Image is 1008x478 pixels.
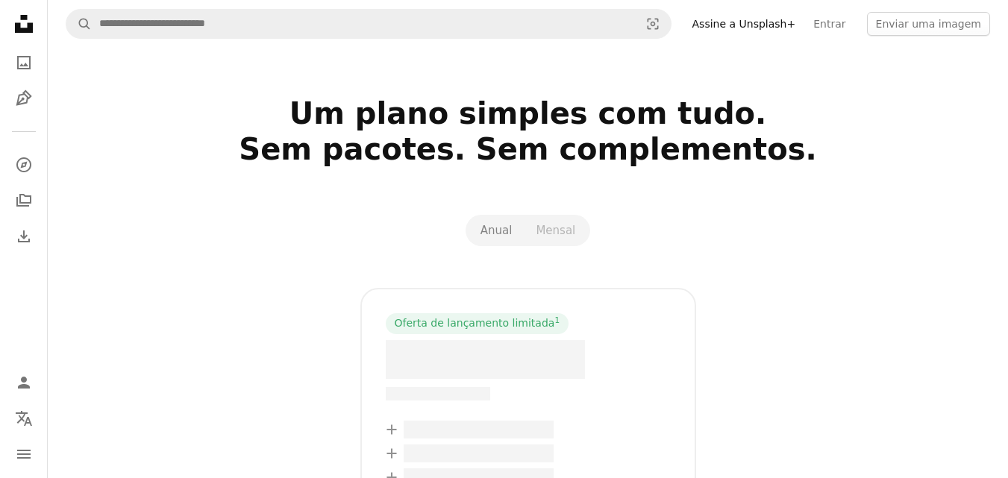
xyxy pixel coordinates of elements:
a: Histórico de downloads [9,221,39,251]
button: Idioma [9,403,39,433]
h2: Um plano simples com tudo. Sem pacotes. Sem complementos. [66,95,990,203]
span: –– –––– –––– –––– –– [386,387,491,400]
span: – –––– ––––. [386,340,586,379]
a: 1 [551,316,563,331]
a: Explorar [9,150,39,180]
sup: 1 [554,315,560,324]
a: Início — Unsplash [9,9,39,42]
a: Ilustrações [9,84,39,113]
button: Mensal [524,218,587,243]
a: Entrar / Cadastrar-se [9,368,39,397]
div: Oferta de lançamento limitada [386,313,569,334]
button: Pesquise na Unsplash [66,10,92,38]
a: Entrar [804,12,854,36]
a: Fotos [9,48,39,78]
a: Coleções [9,186,39,216]
button: Enviar uma imagem [867,12,990,36]
span: – –––– –––– ––– ––– –––– –––– [404,444,554,462]
a: Assine a Unsplash+ [683,12,805,36]
button: Menu [9,439,39,469]
button: Anual [469,218,525,243]
button: Pesquisa visual [635,10,671,38]
form: Pesquise conteúdo visual em todo o site [66,9,672,39]
span: – –––– –––– ––– ––– –––– –––– [404,421,554,438]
